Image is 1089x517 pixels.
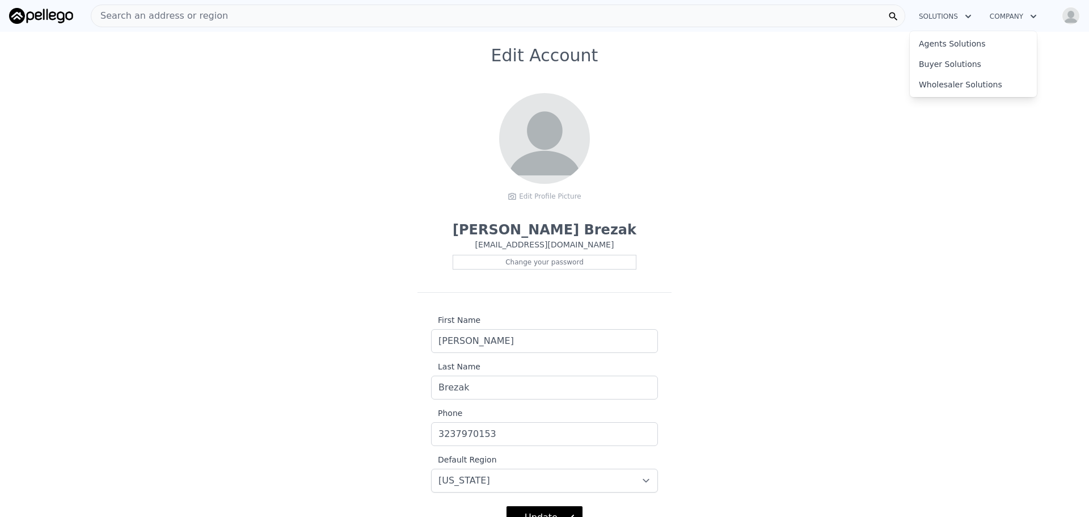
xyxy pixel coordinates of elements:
h1: Edit Account [417,45,672,66]
p: [EMAIL_ADDRESS][DOMAIN_NAME] [453,239,636,250]
a: Buyer Solutions [910,54,1037,74]
button: Solutions [910,6,981,27]
div: Solutions [910,31,1037,97]
img: avatar [1062,7,1080,25]
span: Last Name [431,362,480,371]
a: Agents Solutions [910,33,1037,54]
div: Edit Profile Picture [499,188,590,205]
a: Wholesaler Solutions [910,74,1037,95]
p: [PERSON_NAME] Brezak [453,221,636,239]
span: Phone [431,409,462,418]
span: First Name [431,316,480,325]
span: Default Region [431,455,497,464]
input: Last Name [431,376,658,400]
div: Change your password [453,255,636,270]
select: Default Region [431,469,658,493]
input: First Name [431,329,658,353]
button: Company [981,6,1046,27]
input: Phone [431,422,658,446]
span: Search an address or region [91,9,228,23]
img: Pellego [9,8,73,24]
